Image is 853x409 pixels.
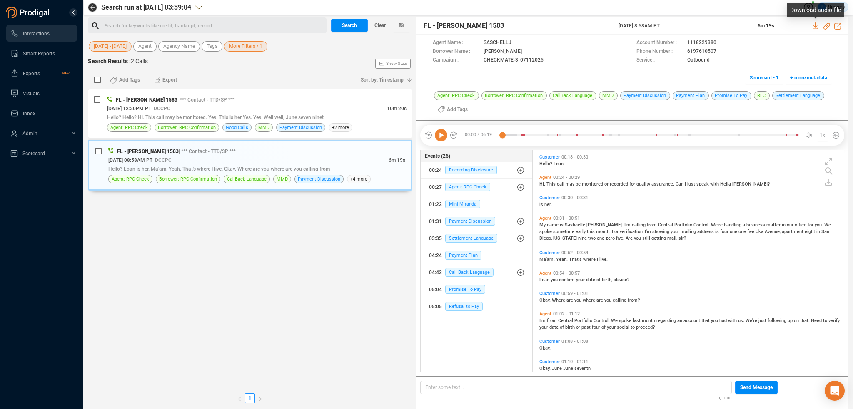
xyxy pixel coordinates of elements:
button: 04:24Payment Plan [421,247,532,264]
span: you [604,297,613,303]
span: Agent [539,311,551,317]
span: is [715,229,720,234]
span: office [795,222,808,228]
span: one [730,229,738,234]
span: [PERSON_NAME]? [732,181,770,187]
span: Exports [23,71,40,77]
span: We [824,222,831,228]
a: 1 [245,394,254,403]
button: Export [149,73,182,87]
span: month. [596,229,612,234]
span: MMD [277,175,288,183]
span: I'm [624,222,632,228]
button: Search [331,19,368,32]
span: Events (26) [425,152,450,160]
span: zero [606,235,616,241]
span: call [557,181,566,187]
span: Borrower: RPC Confirmation [158,124,216,131]
span: five. [616,235,626,241]
span: for [808,222,815,228]
a: Inbox [10,105,70,121]
span: Add Tags [447,103,468,116]
button: 00:24Recording Disclosure [421,162,532,178]
span: Payment Plan [673,91,709,100]
span: your [671,229,681,234]
span: | DCCPC [152,157,172,163]
span: Agent [138,41,152,52]
span: name [547,222,560,228]
span: Search Results : [88,58,131,64]
span: calling [632,222,647,228]
span: Agent [539,216,551,221]
button: Agency Name [158,41,200,52]
span: Agency Name [163,41,195,52]
div: FL - [PERSON_NAME] 1583| *** Contact - TTD/SP ***[DATE] 12:20PM PT| DCCPC10m 20sHello? Hello? Hi.... [88,89,412,138]
span: [DATE] 8:58AM PT [619,22,748,30]
span: are [566,297,574,303]
span: 6m 19s [758,23,774,29]
span: of [596,277,602,283]
span: from? [628,297,640,303]
span: Agent: RPC Check [445,183,490,191]
span: business [746,222,766,228]
span: Phone Number : [636,47,683,56]
span: spoke [539,229,553,234]
span: 10m 20s [387,106,407,112]
span: Search run at [DATE] 03:39:04 [101,2,191,12]
span: Hello? Hello? Hi. This call may be monitored. Yes. This is her Yes. Yes. Well well, June seven ninet [107,114,324,120]
button: 05:05Refusal to Pay [421,298,532,315]
span: Service : [636,56,683,65]
span: Refusal to Pay [445,302,483,311]
span: following [768,318,788,323]
span: our [787,222,795,228]
span: Helia [720,181,732,187]
span: address [697,229,715,234]
div: 01:31 [429,215,442,228]
span: Tags [207,41,217,52]
span: Central [658,222,674,228]
span: a [743,222,746,228]
span: Hello? [539,161,554,166]
div: Open Intercom Messenger [825,381,845,401]
span: this [587,229,596,234]
span: up [788,318,794,323]
li: Exports [6,65,77,82]
span: Borrower: RPC Confirmation [159,175,217,183]
span: Payment Discussion [620,91,670,100]
button: Agent [133,41,157,52]
span: We're [711,222,724,228]
span: Yeah. [556,257,569,262]
li: Visuals [6,85,77,102]
span: Loan [554,161,564,166]
span: Call Back Language [445,268,494,277]
span: Customer [539,154,560,160]
span: Okay. [539,366,552,371]
span: birth [565,325,576,330]
span: +2 more [329,123,352,132]
span: live. [599,257,608,262]
div: 04:24 [429,249,442,262]
span: from [647,222,658,228]
span: your [576,277,586,283]
span: Promise To Pay [711,91,751,100]
span: Customer [539,250,560,255]
span: in [816,229,821,234]
li: Smart Reports [6,45,77,62]
a: Interactions [10,25,70,42]
span: I [685,181,687,187]
span: month [642,318,656,323]
div: 05:05 [429,300,442,313]
button: 1x [817,129,828,141]
span: to [631,325,636,330]
span: four [592,325,601,330]
span: 2 Calls [131,58,148,64]
span: Avenue, [765,229,782,234]
button: 03:35Settlement Language [421,230,532,247]
span: had [719,318,728,323]
span: Mini Miranda [445,200,480,208]
span: Inbox [23,111,35,117]
button: 01:22Mini Miranda [421,196,532,213]
span: Portfolio [674,222,693,228]
span: speak [696,181,710,187]
span: Ma'am. [539,257,556,262]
